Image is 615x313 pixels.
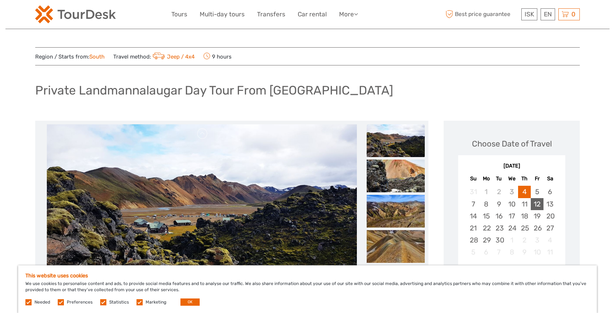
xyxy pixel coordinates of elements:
span: Travel method: [113,51,195,61]
div: Choose Friday, September 12th, 2025 [531,198,543,210]
div: Choose Sunday, September 7th, 2025 [467,198,480,210]
a: Transfers [257,9,285,20]
span: Region / Starts from: [35,53,105,61]
div: Choose Date of Travel [472,138,552,149]
div: Tu [493,174,505,184]
div: Choose Monday, September 15th, 2025 [480,210,493,222]
div: Choose Wednesday, September 10th, 2025 [505,198,518,210]
div: We use cookies to personalise content and ads, to provide social media features and to analyse ou... [18,265,597,313]
img: 521bf0fc33054e81868794262018a8a4_slider_thumbnail.jpeg [367,195,425,228]
div: Not available Sunday, August 31st, 2025 [467,186,480,198]
div: Not available Wednesday, October 1st, 2025 [505,234,518,246]
div: Mo [480,174,493,184]
div: Choose Tuesday, September 30th, 2025 [493,234,505,246]
h5: This website uses cookies [25,273,590,279]
div: Not available Wednesday, September 3rd, 2025 [505,186,518,198]
div: Choose Saturday, September 20th, 2025 [543,210,556,222]
div: Choose Saturday, September 6th, 2025 [543,186,556,198]
img: 12ef8b0fc85f4fdf8e72313c618077e3_slider_thumbnail.jpeg [367,160,425,192]
div: Choose Monday, September 22nd, 2025 [480,222,493,234]
div: Choose Thursday, September 18th, 2025 [518,210,531,222]
div: Choose Saturday, September 13th, 2025 [543,198,556,210]
div: Choose Monday, September 8th, 2025 [480,198,493,210]
div: Choose Thursday, September 11th, 2025 [518,198,531,210]
span: 0 [570,11,577,18]
img: 198c65d76166448fb97408de6dd9e145_slider_thumbnail.jpeg [367,230,425,263]
div: Choose Friday, September 5th, 2025 [531,186,543,198]
span: Best price guarantee [444,8,520,20]
div: Not available Saturday, October 11th, 2025 [543,246,556,258]
div: Choose Thursday, September 4th, 2025 [518,186,531,198]
div: Choose Wednesday, September 24th, 2025 [505,222,518,234]
a: Jeep / 4x4 [151,53,195,60]
div: Choose Friday, September 19th, 2025 [531,210,543,222]
div: Choose Tuesday, September 9th, 2025 [493,198,505,210]
label: Statistics [109,299,129,305]
div: Not available Saturday, October 4th, 2025 [543,234,556,246]
div: Choose Tuesday, September 16th, 2025 [493,210,505,222]
label: Marketing [146,299,166,305]
span: 9 hours [203,51,232,61]
a: More [339,9,358,20]
div: Not available Friday, October 3rd, 2025 [531,234,543,246]
img: 120-15d4194f-c635-41b9-a512-a3cb382bfb57_logo_small.png [35,5,116,23]
div: Choose Thursday, September 25th, 2025 [518,222,531,234]
div: Choose Wednesday, September 17th, 2025 [505,210,518,222]
div: Th [518,174,531,184]
div: We [505,174,518,184]
div: Choose Sunday, September 28th, 2025 [467,234,480,246]
span: ISK [525,11,534,18]
div: month 2025-09 [460,186,563,258]
div: Not available Friday, October 10th, 2025 [531,246,543,258]
label: Preferences [67,299,93,305]
div: Choose Friday, September 26th, 2025 [531,222,543,234]
button: Open LiveChat chat widget [84,11,92,20]
div: Su [467,174,480,184]
img: 6485b9cbfa7e47bd97924ac1953c2e72_slider_thumbnail.jpeg [367,124,425,157]
h1: Private Landmannalaugar Day Tour From [GEOGRAPHIC_DATA] [35,83,393,98]
div: Not available Tuesday, October 7th, 2025 [493,246,505,258]
a: South [89,53,105,60]
div: Choose Sunday, September 21st, 2025 [467,222,480,234]
div: EN [541,8,555,20]
div: Fr [531,174,543,184]
button: OK [180,298,200,306]
div: Not available Wednesday, October 8th, 2025 [505,246,518,258]
div: Choose Tuesday, September 23rd, 2025 [493,222,505,234]
div: Not available Tuesday, September 2nd, 2025 [493,186,505,198]
div: Sa [543,174,556,184]
p: We're away right now. Please check back later! [10,13,82,19]
div: Choose Sunday, September 14th, 2025 [467,210,480,222]
a: Tours [171,9,187,20]
div: Choose Monday, September 29th, 2025 [480,234,493,246]
div: Not available Thursday, October 2nd, 2025 [518,234,531,246]
div: Not available Monday, October 6th, 2025 [480,246,493,258]
img: 6485b9cbfa7e47bd97924ac1953c2e72_main_slider.jpeg [47,124,357,299]
div: [DATE] [458,162,565,170]
a: Car rental [298,9,327,20]
div: Not available Thursday, October 9th, 2025 [518,246,531,258]
a: Multi-day tours [200,9,245,20]
div: Choose Saturday, September 27th, 2025 [543,222,556,234]
div: Not available Sunday, October 5th, 2025 [467,246,480,258]
label: Needed [34,299,50,305]
div: Not available Monday, September 1st, 2025 [480,186,493,198]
